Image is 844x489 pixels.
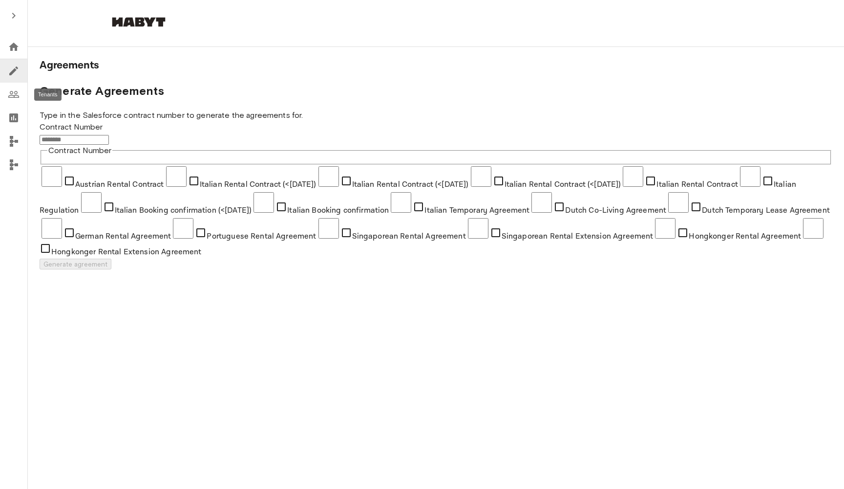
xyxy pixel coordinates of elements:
[565,205,666,216] span: Dutch Co-Living Agreement
[656,179,738,190] span: Italian Rental Contract
[40,59,832,72] h2: Agreements
[51,247,202,257] span: Hongkonger Rental Extension Agreement
[200,179,316,190] span: Italian Rental Contract (<[DATE])
[424,205,529,216] span: Italian Temporary Agreement
[702,205,830,216] span: Dutch Temporary Lease Agreement
[40,110,832,121] div: Type in the Salesforce contract number to generate the agreements for.
[468,218,488,239] input: Singaporean Rental Extension Agreement
[207,231,316,242] span: Portuguese Rental Agreement
[42,166,62,187] input: Austrian Rental Contract
[803,218,823,239] input: Hongkonger Rental Extension Agreement
[668,192,689,213] input: Dutch Temporary Lease Agreement
[75,179,164,190] span: Austrian Rental Contract
[655,218,675,239] input: Hongkonger Rental Agreement
[166,166,187,187] input: Italian Rental Contract (<[DATE])
[40,259,111,269] button: Generate agreement
[42,218,62,239] input: German Rental Agreement
[109,17,168,27] img: Habyt
[173,218,193,239] input: Portuguese Rental Agreement
[43,260,107,268] span: Generate agreement
[287,205,389,216] span: Italian Booking confirmation
[81,192,102,213] input: Italian Booking confirmation (<[DATE])
[75,231,171,242] span: German Rental Agreement
[623,166,643,187] input: Italian Rental Contract
[391,192,411,213] input: Italian Temporary Agreement
[48,146,111,155] span: Contract Number
[531,192,552,213] input: Dutch Co-Living Agreement
[352,179,469,190] span: Italian Rental Contract (<[DATE])
[352,231,466,242] span: Singaporean Rental Agreement
[34,89,62,101] div: Tenants
[40,82,832,100] h2: Generate Agreements
[502,231,654,242] span: Singaporean Rental Extension Agreement
[318,166,339,187] input: Italian Rental Contract (<[DATE])
[471,166,491,187] input: Italian Rental Contract (<[DATE])
[505,179,621,190] span: Italian Rental Contract (<[DATE])
[115,205,252,216] span: Italian Booking confirmation (<[DATE])
[318,218,339,239] input: Singaporean Rental Agreement
[740,166,760,187] input: Italian Regulation
[40,122,103,132] label: Contract Number
[253,192,274,213] input: Italian Booking confirmation
[689,231,801,242] span: Hongkonger Rental Agreement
